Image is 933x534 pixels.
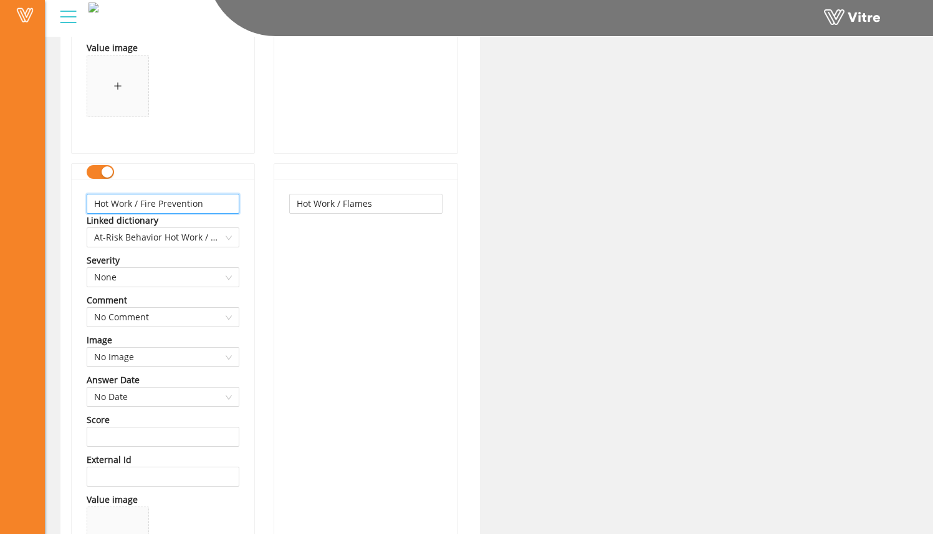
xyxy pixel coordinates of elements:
img: 979c72ab-b8b6-4cd2-9386-84fee8092104.png [89,2,98,12]
div: Value image [87,41,138,55]
span: At-Risk Behavior Hot Work / Flame [94,228,232,247]
div: Image [87,333,112,347]
div: Severity [87,254,120,267]
span: None [94,268,232,287]
span: No Image [94,348,232,366]
div: Score [87,413,110,427]
div: Answer Date [87,373,140,387]
div: Value image [87,493,138,507]
span: No Date [94,388,232,406]
span: plus [113,82,122,90]
div: Linked dictionary [87,214,158,227]
span: No Comment [94,308,232,327]
div: Comment [87,293,127,307]
div: External Id [87,453,132,467]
